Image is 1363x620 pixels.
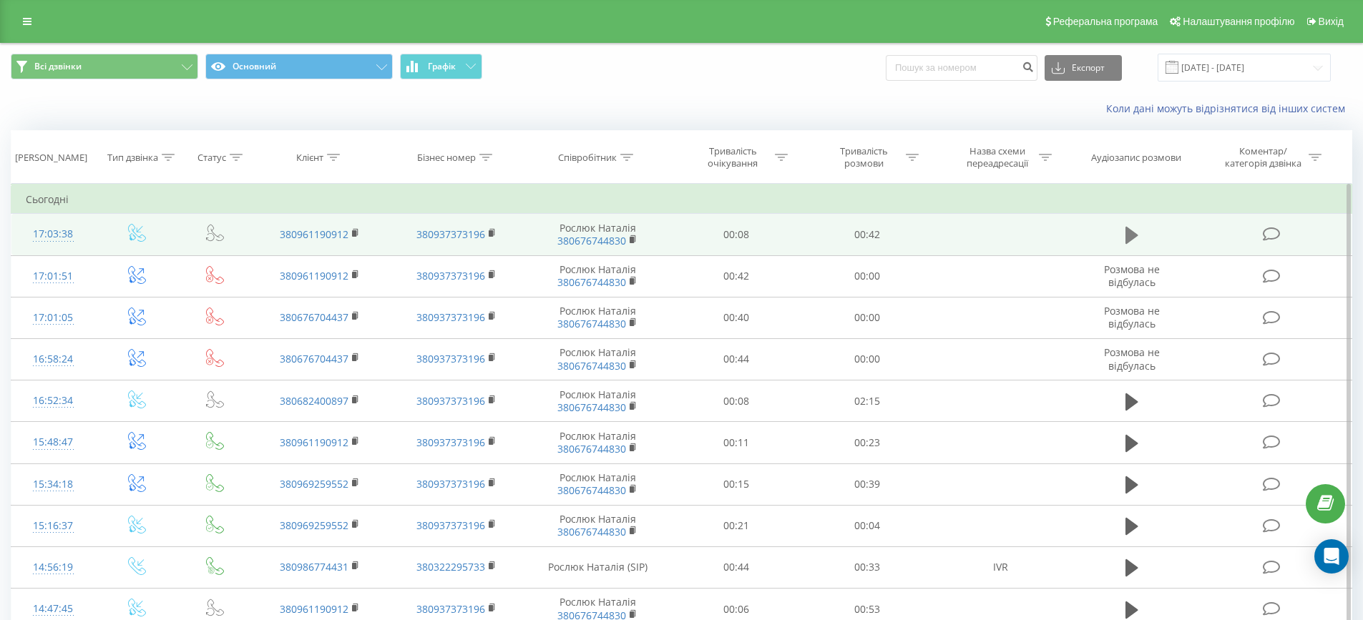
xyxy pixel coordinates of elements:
td: 00:08 [671,214,802,255]
td: 00:21 [671,505,802,546]
a: 380676744830 [557,400,626,414]
div: 17:01:05 [26,304,81,332]
div: 15:16:37 [26,512,81,540]
a: 380676744830 [557,525,626,538]
div: 15:48:47 [26,428,81,456]
a: 380961190912 [280,227,348,241]
td: 00:00 [802,255,933,297]
span: Налаштування профілю [1183,16,1294,27]
td: 00:33 [802,546,933,588]
a: 380969259552 [280,518,348,532]
a: 380937373196 [416,518,485,532]
button: Експорт [1045,55,1122,81]
td: Сьогодні [11,185,1352,214]
td: 00:42 [671,255,802,297]
a: 380676744830 [557,234,626,247]
a: Коли дані можуть відрізнятися вiд інших систем [1106,102,1352,115]
a: 380676744830 [557,483,626,497]
div: Співробітник [558,152,617,164]
button: Графік [400,54,482,79]
td: Рослюк Наталія [524,463,671,505]
td: 00:40 [671,297,802,338]
td: 00:00 [802,297,933,338]
a: 380937373196 [416,227,485,241]
div: Тривалість очікування [695,145,771,169]
span: Вихід [1319,16,1344,27]
div: 16:58:24 [26,345,81,373]
a: 380961190912 [280,602,348,616]
div: Назва схеми переадресації [959,145,1035,169]
div: Open Intercom Messenger [1314,539,1349,574]
td: 00:23 [802,422,933,463]
td: 00:44 [671,338,802,380]
span: Графік [428,61,456,72]
div: 17:03:38 [26,220,81,248]
td: IVR [932,546,1068,588]
a: 380937373196 [416,436,485,449]
td: Рослюк Наталія [524,422,671,463]
td: 00:11 [671,422,802,463]
span: Розмова не відбулась [1104,345,1160,372]
a: 380322295733 [416,560,485,574]
a: 380682400897 [280,394,348,408]
td: 00:39 [802,463,933,505]
td: Рослюк Наталія (SIP) [524,546,671,588]
div: Статус [197,152,226,164]
div: [PERSON_NAME] [15,152,87,164]
td: 00:15 [671,463,802,505]
div: 17:01:51 [26,262,81,290]
td: 00:42 [802,214,933,255]
a: 380961190912 [280,436,348,449]
a: 380937373196 [416,394,485,408]
td: Рослюк Наталія [524,380,671,422]
td: 00:04 [802,505,933,546]
a: 380676744830 [557,359,626,373]
a: 380676704437 [280,310,348,324]
a: 380937373196 [416,352,485,365]
span: Реферальна програма [1053,16,1158,27]
td: Рослюк Наталія [524,255,671,297]
a: 380676744830 [557,442,626,456]
a: 380937373196 [416,602,485,616]
div: Коментар/категорія дзвінка [1221,145,1305,169]
span: Розмова не відбулась [1104,262,1160,289]
a: 380986774431 [280,560,348,574]
td: 00:44 [671,546,802,588]
span: Розмова не відбулась [1104,304,1160,330]
div: 15:34:18 [26,471,81,498]
div: Тривалість розмови [826,145,902,169]
div: 16:52:34 [26,387,81,415]
a: 380937373196 [416,310,485,324]
div: Аудіозапис розмови [1091,152,1181,164]
td: 00:08 [671,380,802,422]
a: 380961190912 [280,269,348,282]
a: 380676704437 [280,352,348,365]
div: 14:56:19 [26,553,81,581]
button: Всі дзвінки [11,54,198,79]
a: 380676744830 [557,275,626,289]
td: Рослюк Наталія [524,297,671,338]
a: 380937373196 [416,269,485,282]
td: Рослюк Наталія [524,214,671,255]
div: Тип дзвінка [107,152,158,164]
button: Основний [205,54,393,79]
td: 02:15 [802,380,933,422]
input: Пошук за номером [886,55,1037,81]
td: Рослюк Наталія [524,338,671,380]
a: 380937373196 [416,477,485,491]
span: Всі дзвінки [34,61,82,72]
div: Бізнес номер [417,152,476,164]
a: 380969259552 [280,477,348,491]
td: 00:00 [802,338,933,380]
td: Рослюк Наталія [524,505,671,546]
a: 380676744830 [557,317,626,330]
div: Клієнт [296,152,323,164]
